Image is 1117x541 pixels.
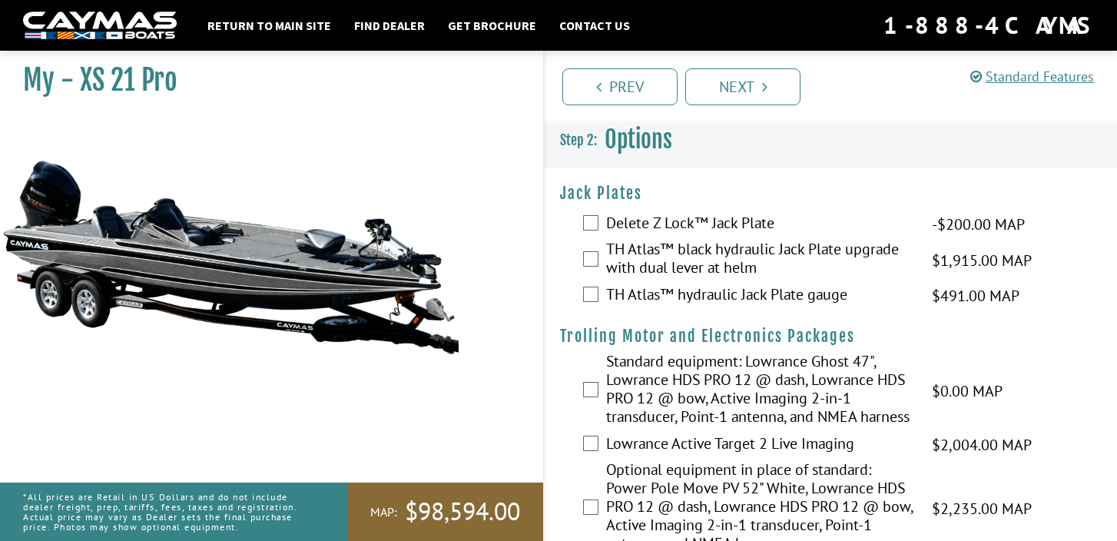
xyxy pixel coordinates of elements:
span: $2,235.00 MAP [932,497,1032,520]
h4: Jack Plates [560,184,1102,203]
span: $0.00 MAP [932,380,1003,403]
a: Find Dealer [346,15,433,35]
ul: Pagination [558,66,1117,105]
span: $1,915.00 MAP [932,249,1032,272]
h4: Trolling Motor and Electronics Packages [560,327,1102,346]
img: white-logo-c9c8dbefe5ff5ceceb0f0178aa75bf4bb51f6bca0971e226c86eb53dfe498488.png [23,12,177,40]
span: $491.00 MAP [932,284,1019,307]
div: 1-888-4CAYMAS [883,8,1094,42]
a: Return to main site [200,15,339,35]
span: $98,594.00 [405,496,520,528]
a: MAP:$98,594.00 [347,483,543,541]
label: TH Atlas™ hydraulic Jack Plate gauge [606,285,913,307]
span: MAP: [370,504,397,520]
label: TH Atlas™ black hydraulic Jack Plate upgrade with dual lever at helm [606,240,913,280]
label: Standard equipment: Lowrance Ghost 47", Lowrance HDS PRO 12 @ dash, Lowrance HDS PRO 12 @ bow, Ac... [606,352,913,430]
a: Next [685,68,800,105]
span: -$200.00 MAP [932,213,1025,236]
a: Get Brochure [440,15,544,35]
h3: Options [545,111,1117,168]
a: Prev [562,68,678,105]
p: *All prices are Retail in US Dollars and do not include dealer freight, prep, tariffs, fees, taxe... [23,484,313,540]
span: $2,004.00 MAP [932,433,1032,456]
a: Standard Features [970,68,1094,85]
label: Delete Z Lock™ Jack Plate [606,214,913,236]
label: Lowrance Active Target 2 Live Imaging [606,434,913,456]
a: Contact Us [552,15,638,35]
h1: My - XS 21 Pro [23,63,505,98]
